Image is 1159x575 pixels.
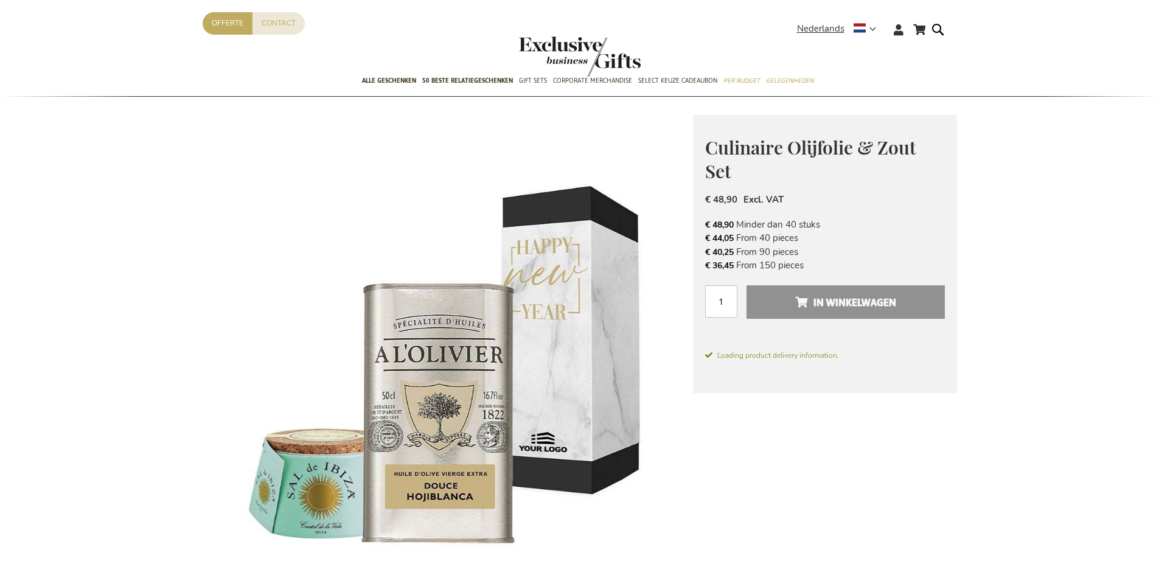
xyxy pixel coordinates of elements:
span: € 48,90 [705,193,737,206]
img: Exclusive Business gifts logo [519,37,641,77]
li: From 40 pieces [705,231,945,245]
span: Select Keuze Cadeaubon [638,74,717,87]
span: 50 beste relatiegeschenken [422,74,513,87]
a: Gelegenheden [766,66,813,97]
li: Minder dan 40 stuks [705,218,945,231]
span: Per Budget [723,74,760,87]
span: € 48,90 [705,219,734,231]
a: Offerte [203,12,252,35]
span: Nederlands [797,22,844,36]
span: € 36,45 [705,260,734,271]
input: Aantal [705,285,737,318]
a: Contact [252,12,305,35]
a: Alle Geschenken [362,66,416,97]
a: store logo [519,37,580,77]
li: From 90 pieces [705,245,945,259]
a: Select Keuze Cadeaubon [638,66,717,97]
span: Loading product delivery information. [705,350,945,361]
span: Gelegenheden [766,74,813,87]
span: € 40,25 [705,246,734,258]
span: Culinaire Olijfolie & Zout Set [705,135,916,183]
a: Per Budget [723,66,760,97]
a: 50 beste relatiegeschenken [422,66,513,97]
span: Excl. VAT [743,193,784,206]
span: Alle Geschenken [362,74,416,87]
li: From 150 pieces [705,259,945,272]
span: € 44,05 [705,232,734,244]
